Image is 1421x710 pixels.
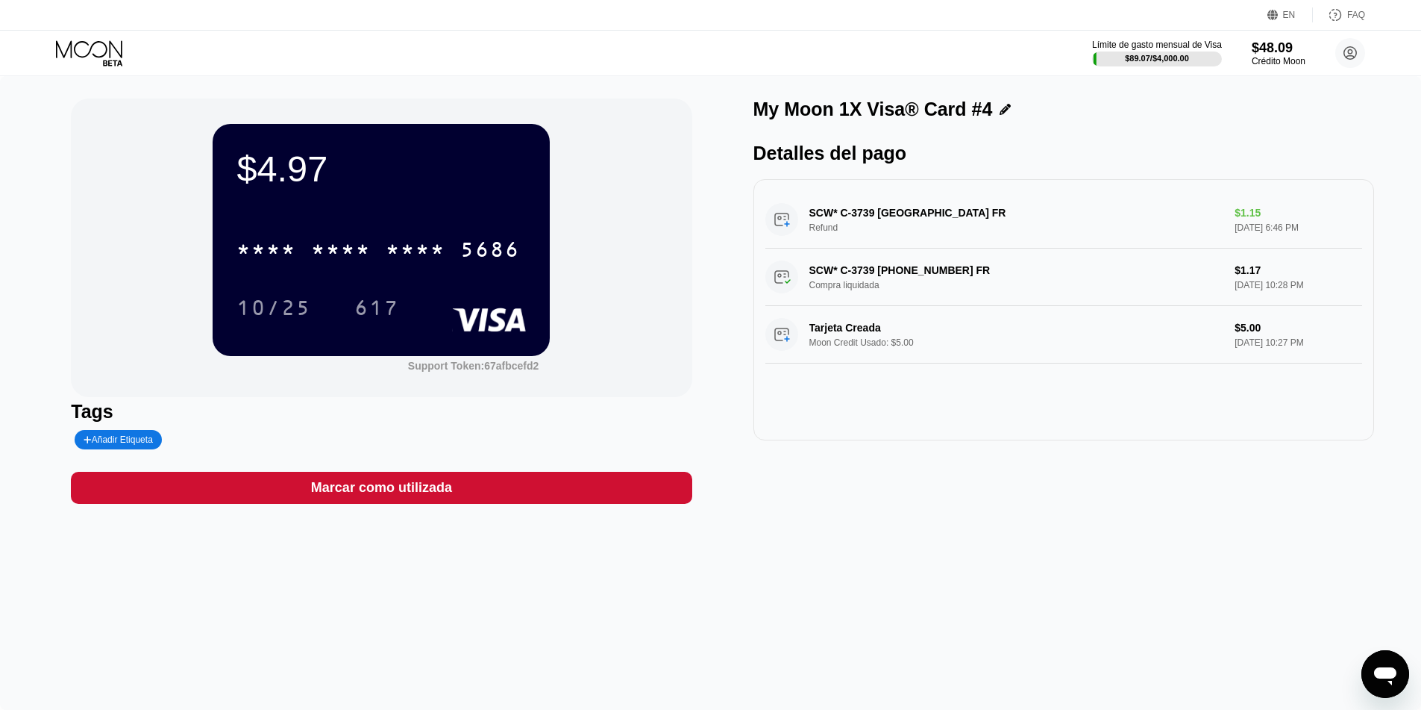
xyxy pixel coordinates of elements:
div: Support Token:67afbcefd2 [408,360,539,372]
div: FAQ [1313,7,1365,22]
div: 617 [343,289,410,326]
div: Límite de gasto mensual de Visa$89.07/$4,000.00 [1092,40,1222,66]
div: EN [1283,10,1296,20]
div: $48.09 [1252,40,1305,56]
div: Añadir Etiqueta [84,435,153,445]
div: 10/25 [236,298,311,322]
div: Marcar como utilizada [71,472,691,504]
div: $89.07 / $4,000.00 [1125,54,1189,63]
div: FAQ [1347,10,1365,20]
div: 617 [354,298,399,322]
div: 10/25 [225,289,322,326]
div: $4.97 [236,148,526,190]
div: My Moon 1X Visa® Card #4 [753,99,993,120]
iframe: Botón para iniciar la ventana de mensajería [1361,650,1409,698]
div: Tags [71,401,691,423]
div: $48.09Crédito Moon [1252,40,1305,66]
div: EN [1267,7,1313,22]
div: Crédito Moon [1252,56,1305,66]
div: Detalles del pago [753,143,1374,164]
div: Marcar como utilizada [311,479,452,496]
div: Support Token: 67afbcefd2 [408,360,539,372]
div: Límite de gasto mensual de Visa [1092,40,1222,50]
div: Añadir Etiqueta [75,430,162,449]
div: 5686 [460,240,520,264]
